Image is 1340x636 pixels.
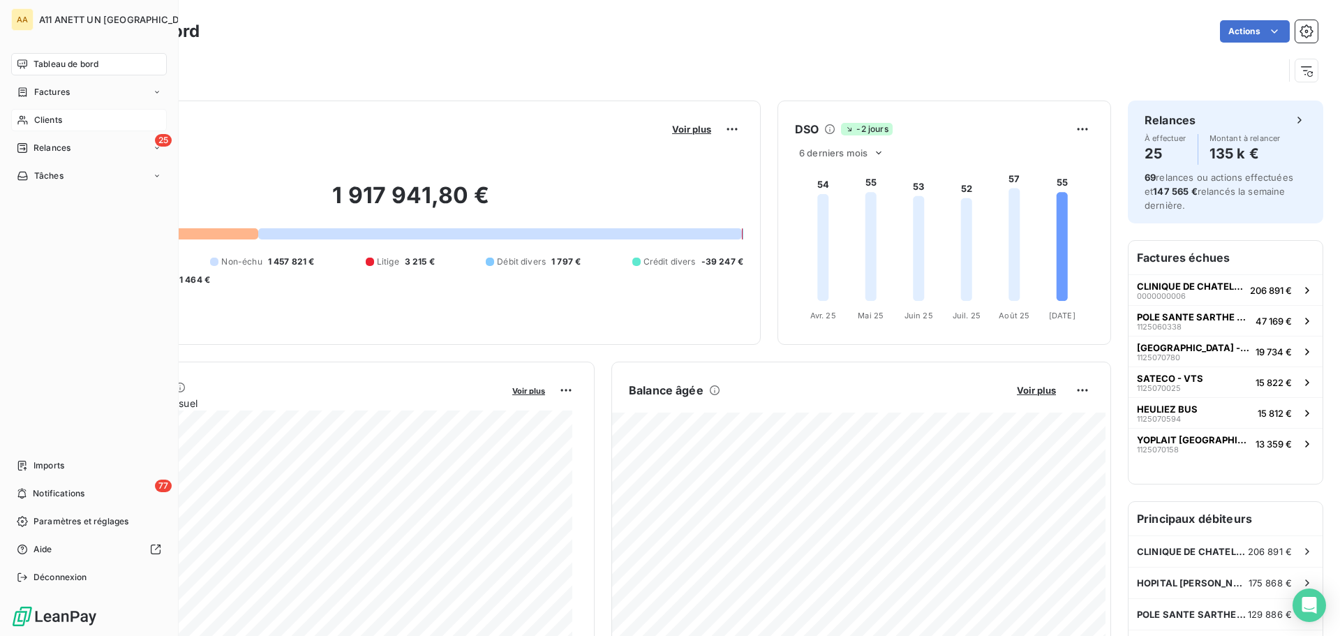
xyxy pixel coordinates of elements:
[1153,186,1197,197] span: 147 565 €
[1129,502,1323,535] h6: Principaux débiteurs
[1258,408,1292,419] span: 15 812 €
[1256,438,1292,450] span: 13 359 €
[33,487,84,500] span: Notifications
[155,134,172,147] span: 25
[34,114,62,126] span: Clients
[1248,546,1292,557] span: 206 891 €
[1129,241,1323,274] h6: Factures échues
[1137,577,1249,589] span: HOPITAL [PERSON_NAME] L'ABBESSE
[1145,172,1156,183] span: 69
[795,121,819,138] h6: DSO
[33,459,64,472] span: Imports
[672,124,711,135] span: Voir plus
[1145,142,1186,165] h4: 25
[221,256,262,268] span: Non-échu
[1129,305,1323,336] button: POLE SANTE SARTHE ET [GEOGRAPHIC_DATA]112506033847 169 €
[1017,385,1056,396] span: Voir plus
[1293,589,1326,622] div: Open Intercom Messenger
[953,311,981,320] tspan: Juil. 25
[1129,397,1323,428] button: HEULIEZ BUS112507059415 812 €
[551,256,581,268] span: 1 797 €
[1250,285,1292,296] span: 206 891 €
[1248,609,1292,620] span: 129 886 €
[1137,311,1250,323] span: POLE SANTE SARTHE ET [GEOGRAPHIC_DATA]
[1137,281,1244,292] span: CLINIQUE DE CHATELLERAULT
[1256,377,1292,388] span: 15 822 €
[1209,142,1281,165] h4: 135 k €
[33,142,70,154] span: Relances
[33,515,128,528] span: Paramètres et réglages
[1220,20,1290,43] button: Actions
[1129,274,1323,305] button: CLINIQUE DE CHATELLERAULT0000000006206 891 €
[508,384,549,397] button: Voir plus
[1137,415,1181,423] span: 1125070594
[799,147,868,158] span: 6 derniers mois
[1137,445,1179,454] span: 1125070158
[999,311,1029,320] tspan: Août 25
[1145,112,1196,128] h6: Relances
[33,58,98,71] span: Tableau de bord
[377,256,399,268] span: Litige
[1137,342,1250,353] span: [GEOGRAPHIC_DATA] - [GEOGRAPHIC_DATA]
[79,182,743,223] h2: 1 917 941,80 €
[1013,384,1060,397] button: Voir plus
[1137,323,1182,331] span: 1125060338
[701,256,743,268] span: -39 247 €
[1137,292,1186,300] span: 0000000006
[1249,577,1292,589] span: 175 868 €
[512,386,545,396] span: Voir plus
[1137,353,1180,362] span: 1125070780
[1145,134,1186,142] span: À effectuer
[268,256,315,268] span: 1 457 821 €
[1137,373,1203,384] span: SATECO - VTS
[1137,404,1198,415] span: HEULIEZ BUS
[643,256,696,268] span: Crédit divers
[1137,609,1248,620] span: POLE SANTE SARTHE ET [GEOGRAPHIC_DATA]
[668,123,715,135] button: Voir plus
[33,543,52,556] span: Aide
[497,256,546,268] span: Débit divers
[858,311,884,320] tspan: Mai 25
[39,14,200,25] span: A11 ANETT UN [GEOGRAPHIC_DATA]
[34,170,64,182] span: Tâches
[1049,311,1075,320] tspan: [DATE]
[1209,134,1281,142] span: Montant à relancer
[1145,172,1293,211] span: relances ou actions effectuées et relancés la semaine dernière.
[1256,346,1292,357] span: 19 734 €
[629,382,703,399] h6: Balance âgée
[1137,384,1181,392] span: 1125070025
[1129,336,1323,367] button: [GEOGRAPHIC_DATA] - [GEOGRAPHIC_DATA]112507078019 734 €
[11,605,98,628] img: Logo LeanPay
[841,123,892,135] span: -2 jours
[1137,546,1248,557] span: CLINIQUE DE CHATELLERAULT
[33,571,87,584] span: Déconnexion
[904,311,933,320] tspan: Juin 25
[405,256,435,268] span: 3 215 €
[1256,316,1292,327] span: 47 169 €
[155,480,172,492] span: 77
[11,538,167,561] a: Aide
[34,86,70,98] span: Factures
[79,396,502,411] span: Chiffre d'affaires mensuel
[1129,367,1323,397] button: SATECO - VTS112507002515 822 €
[1137,434,1250,445] span: YOPLAIT [GEOGRAPHIC_DATA]
[11,8,33,31] div: AA
[1129,428,1323,459] button: YOPLAIT [GEOGRAPHIC_DATA]112507015813 359 €
[175,274,210,286] span: -1 464 €
[810,311,836,320] tspan: Avr. 25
